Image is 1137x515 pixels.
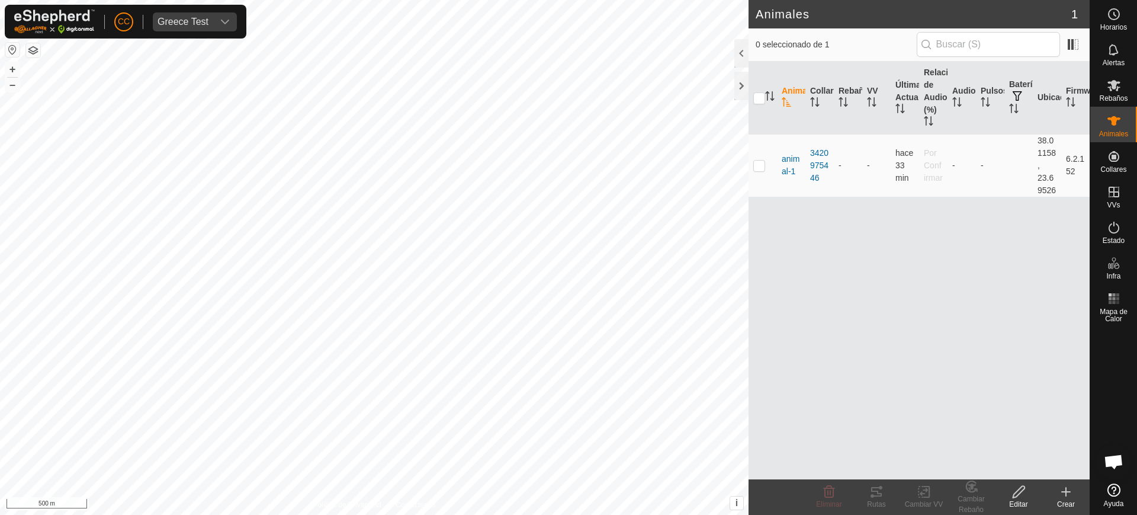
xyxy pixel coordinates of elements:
button: + [5,62,20,76]
span: Collares [1100,166,1126,173]
h2: Animales [756,7,1071,21]
th: Última Actualización [891,62,919,135]
span: Alertas [1103,59,1125,66]
button: i [730,497,743,510]
th: Pulsos [976,62,1004,135]
span: Estado [1103,237,1125,244]
span: Eliminar [816,500,841,508]
span: VVs [1107,201,1120,209]
span: Ayuda [1104,500,1124,507]
th: Batería [1004,62,1033,135]
a: Política de Privacidad [313,500,381,510]
td: - [947,134,976,197]
th: Collar [805,62,834,135]
th: Firmware [1061,62,1090,135]
p-sorticon: Activar para ordenar [924,118,933,127]
p-sorticon: Activar para ordenar [765,93,775,103]
th: Ubicación [1033,62,1061,135]
p-sorticon: Activar para ordenar [952,99,962,108]
span: animal-1 [782,153,801,178]
app-display-virtual-paddock-transition: - [867,161,870,170]
span: Rebaños [1099,95,1128,102]
p-sorticon: Activar para ordenar [1009,105,1019,115]
p-sorticon: Activar para ordenar [810,99,820,108]
input: Buscar (S) [917,32,1060,57]
th: Audios [947,62,976,135]
div: Cambiar Rebaño [947,494,995,515]
span: 0 seleccionado de 1 [756,39,917,51]
p-sorticon: Activar para ordenar [1066,99,1075,108]
a: Contáctenos [396,500,435,510]
p-sorticon: Activar para ordenar [839,99,848,108]
td: - [976,134,1004,197]
div: dropdown trigger [213,12,237,31]
th: VV [862,62,891,135]
div: - [839,159,857,172]
td: 38.01158, 23.69526 [1033,134,1061,197]
th: Relación de Audio (%) [919,62,947,135]
span: Horarios [1100,24,1127,31]
span: 1 [1071,5,1078,23]
span: Greece Test [153,12,213,31]
div: Chat abierto [1096,444,1132,479]
a: Ayuda [1090,479,1137,512]
th: Animal [777,62,805,135]
span: CC [118,15,130,28]
p-sorticon: Activar para ordenar [981,99,990,108]
td: 6.2.152 [1061,134,1090,197]
span: i [735,498,738,508]
img: Logo Gallagher [14,9,95,34]
span: Por Confirmar [924,148,943,183]
th: Rebaño [834,62,862,135]
p-sorticon: Activar para ordenar [895,105,905,115]
button: Capas del Mapa [26,43,40,57]
div: 3420975446 [810,147,829,184]
span: Infra [1106,273,1120,280]
span: 22 sept 2025, 7:37 [895,148,913,183]
div: Greece Test [158,17,208,27]
span: Mapa de Calor [1093,308,1134,322]
span: Animales [1099,130,1128,137]
div: Cambiar VV [900,499,947,510]
button: Restablecer Mapa [5,43,20,57]
p-sorticon: Activar para ordenar [782,99,791,108]
p-sorticon: Activar para ordenar [867,99,876,108]
div: Crear [1042,499,1090,510]
div: Editar [995,499,1042,510]
button: – [5,78,20,92]
div: Rutas [853,499,900,510]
